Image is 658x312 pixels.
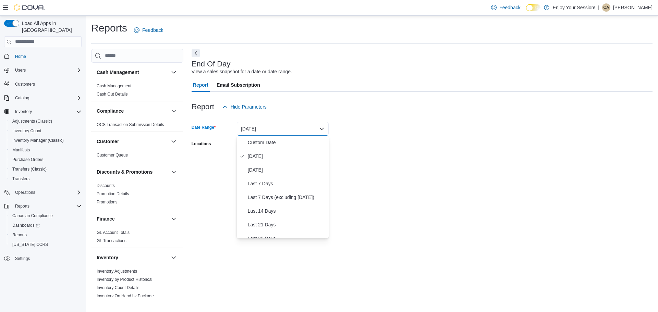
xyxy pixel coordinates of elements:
a: Dashboards [10,221,42,229]
button: Adjustments (Classic) [7,116,84,126]
button: Next [192,49,200,57]
span: Adjustments (Classic) [10,117,82,125]
a: Purchase Orders [10,155,46,164]
span: Settings [12,254,82,263]
button: Inventory [97,254,168,261]
span: Inventory by Product Historical [97,277,153,282]
button: Inventory Manager (Classic) [7,136,84,145]
span: CA [604,3,609,12]
h3: Customer [97,138,119,145]
nav: Complex example [4,49,82,282]
label: Date Range [192,125,216,130]
span: Operations [15,190,35,195]
a: Discounts [97,183,115,188]
span: Load All Apps in [GEOGRAPHIC_DATA] [19,20,82,34]
span: Custom Date [248,138,326,147]
span: Dark Mode [526,11,526,12]
span: Inventory Count [12,128,41,134]
span: Transfers [12,176,29,182]
button: Customer [97,138,168,145]
span: GL Account Totals [97,230,130,235]
button: Home [1,51,84,61]
a: Cash Out Details [97,92,128,97]
button: Finance [97,215,168,222]
button: Compliance [170,107,178,115]
span: Last 21 Days [248,221,326,229]
span: Last 7 Days [248,179,326,188]
button: Canadian Compliance [7,211,84,221]
button: Inventory Count [7,126,84,136]
input: Dark Mode [526,4,540,11]
span: Adjustments (Classic) [12,118,52,124]
h3: Report [192,103,214,111]
a: Reports [10,231,29,239]
div: Discounts & Promotions [91,182,183,209]
span: Canadian Compliance [10,212,82,220]
span: Customers [15,82,35,87]
span: Inventory Manager (Classic) [10,136,82,145]
button: Customer [170,137,178,146]
span: Reports [15,203,29,209]
span: Inventory Adjustments [97,269,137,274]
span: Customers [12,80,82,88]
button: Purchase Orders [7,155,84,164]
span: [US_STATE] CCRS [12,242,48,247]
a: Promotions [97,200,118,204]
button: Users [12,66,28,74]
button: Catalog [12,94,32,102]
span: Settings [15,256,30,261]
span: [DATE] [248,166,326,174]
a: Manifests [10,146,33,154]
h3: Compliance [97,108,124,114]
div: Customer [91,151,183,162]
a: Home [12,52,29,61]
div: Cash Management [91,82,183,101]
button: Reports [7,230,84,240]
span: Transfers (Classic) [10,165,82,173]
span: Report [193,78,208,92]
a: Feedback [131,23,166,37]
span: Home [12,52,82,61]
h3: Discounts & Promotions [97,169,153,175]
a: Feedback [488,1,523,14]
span: Feedback [142,27,163,34]
button: Compliance [97,108,168,114]
span: Canadian Compliance [12,213,53,219]
button: Inventory [12,108,35,116]
span: Inventory Manager (Classic) [12,138,64,143]
span: [DATE] [248,152,326,160]
button: Cash Management [97,69,168,76]
div: Finance [91,228,183,248]
span: Inventory Count [10,127,82,135]
a: Promotion Details [97,191,129,196]
div: Carrie Anderson [602,3,610,12]
a: Adjustments (Classic) [10,117,55,125]
button: Transfers [7,174,84,184]
a: Cash Management [97,84,131,88]
button: Inventory [170,253,178,262]
img: Cova [14,4,45,11]
span: Last 30 Days [248,234,326,242]
button: Operations [12,188,38,197]
h3: Cash Management [97,69,139,76]
span: Promotion Details [97,191,129,197]
h3: Finance [97,215,115,222]
h3: Inventory [97,254,118,261]
div: View a sales snapshot for a date or date range. [192,68,292,75]
span: OCS Transaction Submission Details [97,122,164,127]
span: Inventory [15,109,32,114]
span: Home [15,54,26,59]
span: Washington CCRS [10,240,82,249]
a: Inventory Count Details [97,285,139,290]
button: Customers [1,79,84,89]
a: Inventory Count [10,127,44,135]
span: Inventory Count Details [97,285,139,290]
span: Inventory On Hand by Package [97,293,154,299]
p: Enjoy Your Session! [553,3,596,12]
button: [US_STATE] CCRS [7,240,84,249]
button: [DATE] [237,122,329,136]
span: Last 14 Days [248,207,326,215]
a: OCS Transaction Submission Details [97,122,164,127]
button: Catalog [1,93,84,103]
